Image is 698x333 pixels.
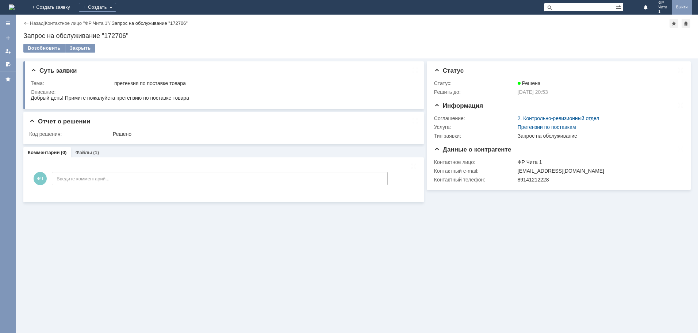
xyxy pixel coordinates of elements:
div: На всю страницу [678,146,683,152]
a: Мои заявки [2,45,14,57]
span: Статус [434,67,464,74]
div: Контактное лицо: [434,159,516,165]
span: [DATE] 20:53 [518,89,548,95]
a: Контактное лицо "ФР Чита 1" [45,20,109,26]
div: На всю страницу [411,163,417,169]
div: ФР Чита 1 [518,159,679,165]
div: Статус: [434,80,516,86]
div: Услуга: [434,124,516,130]
div: Запрос на обслуживание "172706" [23,32,691,39]
span: Информация [434,102,483,109]
span: Чита [659,5,667,9]
div: | [43,20,45,26]
div: (1) [93,150,99,155]
span: Отчет о решении [29,118,90,125]
span: Решена [518,80,541,86]
div: Код решения: [29,131,111,137]
a: Создать заявку [2,32,14,44]
div: Контактный e-mail: [434,168,516,174]
div: На всю страницу [412,67,418,73]
div: Описание: [31,89,414,95]
span: 1 [659,9,667,14]
div: (0) [61,150,67,155]
img: logo [9,4,15,10]
span: Суть заявки [31,67,77,74]
span: ФЧ [34,172,47,185]
div: Тип заявки: [434,133,516,139]
div: Добавить в избранное [670,19,678,28]
div: На всю страницу [412,118,418,124]
span: ФР [659,1,667,5]
a: 2. Контрольно-ревизионный отдел [518,115,599,121]
div: [EMAIL_ADDRESS][DOMAIN_NAME] [518,168,679,174]
span: Данные о контрагенте [434,146,511,153]
div: Соглашение: [434,115,516,121]
div: 89141212228 [518,177,679,183]
div: Тема: [31,80,113,86]
div: Контактный телефон: [434,177,516,183]
a: Претензии по поставкам [518,124,576,130]
span: Расширенный поиск [616,3,623,10]
a: Назад [30,20,43,26]
div: Решено [113,131,413,137]
div: На всю страницу [678,102,683,108]
div: / [45,20,112,26]
a: Мои согласования [2,58,14,70]
div: Решить до: [434,89,516,95]
div: претензия по поставке товара [114,80,413,86]
a: Файлы [75,150,92,155]
div: Запрос на обслуживание "172706" [112,20,188,26]
div: Запрос на обслуживание [518,133,679,139]
a: Перейти на домашнюю страницу [9,4,15,10]
div: Сделать домашней страницей [682,19,690,28]
div: На всю страницу [678,67,683,73]
div: Создать [79,3,116,12]
a: Комментарии [28,150,60,155]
